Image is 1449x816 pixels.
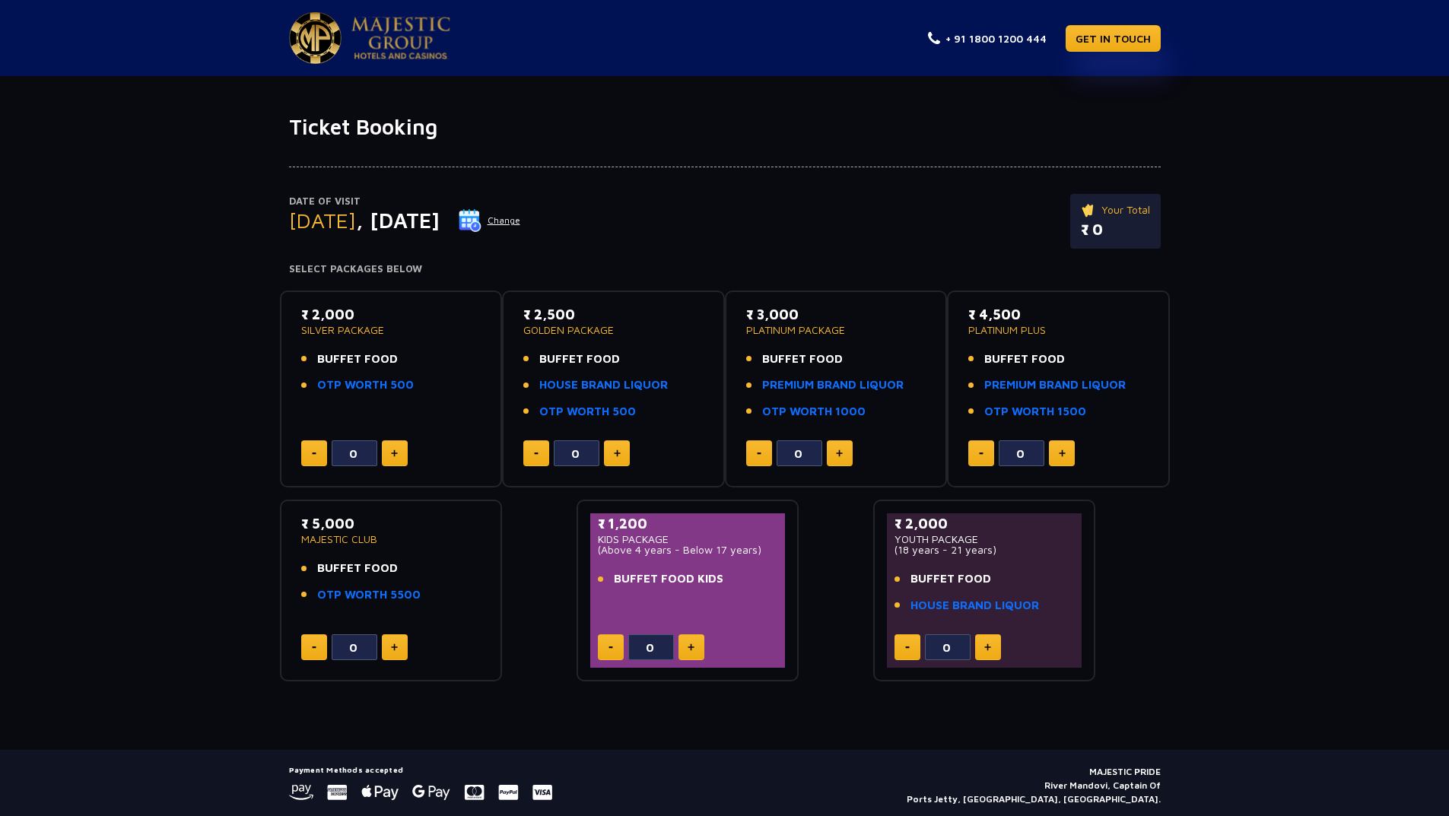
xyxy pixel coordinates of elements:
[289,765,552,774] h5: Payment Methods accepted
[968,325,1149,335] p: PLATINUM PLUS
[688,643,694,651] img: plus
[614,570,723,588] span: BUFFET FOOD KIDS
[895,545,1075,555] p: (18 years - 21 years)
[301,513,481,534] p: ₹ 5,000
[928,30,1047,46] a: + 91 1800 1200 444
[301,534,481,545] p: MAJESTIC CLUB
[289,194,521,209] p: Date of Visit
[609,646,613,649] img: minus
[301,304,481,325] p: ₹ 2,000
[905,646,910,649] img: minus
[762,376,904,394] a: PREMIUM BRAND LIQUOR
[317,560,398,577] span: BUFFET FOOD
[1066,25,1161,52] a: GET IN TOUCH
[1081,202,1097,218] img: ticket
[289,114,1161,140] h1: Ticket Booking
[539,403,636,421] a: OTP WORTH 500
[289,12,342,64] img: Majestic Pride
[312,452,316,455] img: minus
[534,452,539,455] img: minus
[317,586,421,604] a: OTP WORTH 5500
[984,351,1065,368] span: BUFFET FOOD
[539,376,668,394] a: HOUSE BRAND LIQUOR
[984,643,991,651] img: plus
[317,351,398,368] span: BUFFET FOOD
[312,646,316,649] img: minus
[1081,218,1150,241] p: ₹ 0
[351,17,450,59] img: Majestic Pride
[895,534,1075,545] p: YOUTH PACKAGE
[1081,202,1150,218] p: Your Total
[598,534,778,545] p: KIDS PACKAGE
[757,452,761,455] img: minus
[746,304,926,325] p: ₹ 3,000
[762,351,843,368] span: BUFFET FOOD
[910,597,1039,614] a: HOUSE BRAND LIQUOR
[317,376,414,394] a: OTP WORTH 500
[984,376,1126,394] a: PREMIUM BRAND LIQUOR
[746,325,926,335] p: PLATINUM PACKAGE
[762,403,866,421] a: OTP WORTH 1000
[598,513,778,534] p: ₹ 1,200
[598,545,778,555] p: (Above 4 years - Below 17 years)
[391,643,398,651] img: plus
[1059,449,1066,457] img: plus
[301,325,481,335] p: SILVER PACKAGE
[836,449,843,457] img: plus
[356,208,440,233] span: , [DATE]
[391,449,398,457] img: plus
[979,452,983,455] img: minus
[458,208,521,233] button: Change
[910,570,991,588] span: BUFFET FOOD
[539,351,620,368] span: BUFFET FOOD
[289,208,356,233] span: [DATE]
[289,263,1161,275] h4: Select Packages Below
[968,304,1149,325] p: ₹ 4,500
[614,449,621,457] img: plus
[984,403,1086,421] a: OTP WORTH 1500
[895,513,1075,534] p: ₹ 2,000
[523,325,704,335] p: GOLDEN PACKAGE
[907,765,1161,806] p: MAJESTIC PRIDE River Mandovi, Captain Of Ports Jetty, [GEOGRAPHIC_DATA], [GEOGRAPHIC_DATA].
[523,304,704,325] p: ₹ 2,500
